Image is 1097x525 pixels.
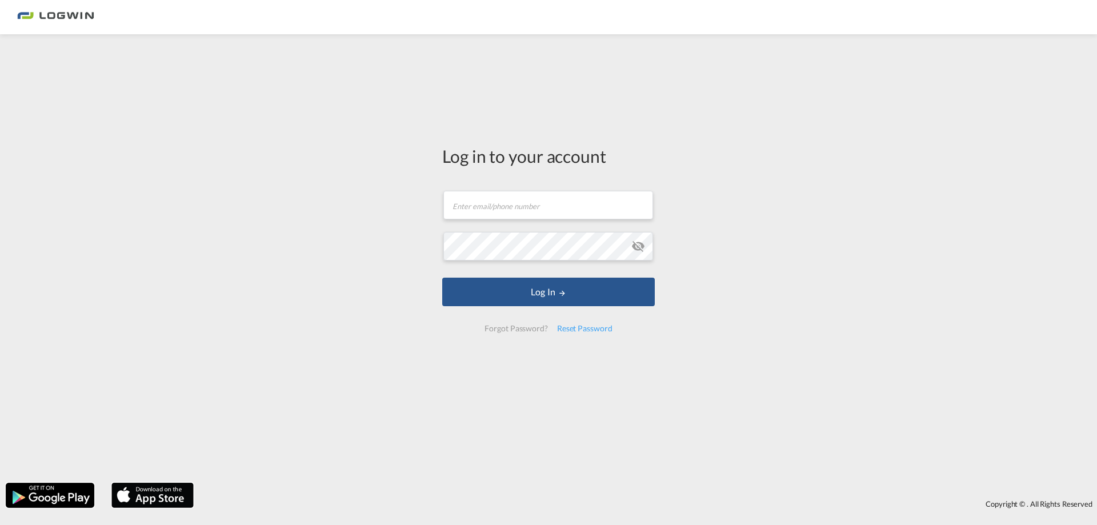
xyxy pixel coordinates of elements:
[443,191,653,219] input: Enter email/phone number
[552,318,617,339] div: Reset Password
[442,144,655,168] div: Log in to your account
[199,494,1097,514] div: Copyright © . All Rights Reserved
[631,239,645,253] md-icon: icon-eye-off
[442,278,655,306] button: LOGIN
[480,318,552,339] div: Forgot Password?
[5,482,95,509] img: google.png
[17,5,94,30] img: bc73a0e0d8c111efacd525e4c8ad7d32.png
[110,482,195,509] img: apple.png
